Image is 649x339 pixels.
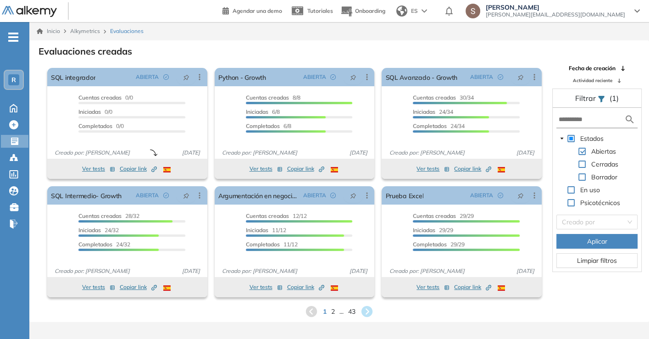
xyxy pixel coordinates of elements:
span: [DATE] [513,149,538,157]
span: Fecha de creación [569,64,616,72]
span: pushpin [183,192,189,199]
span: Borrador [591,173,617,181]
a: Inicio [37,27,60,35]
span: Cerradas [591,160,618,168]
span: 0/0 [78,108,112,115]
span: Copiar link [287,165,324,173]
button: Aplicar [556,234,638,249]
button: Ver tests [416,163,449,174]
span: pushpin [517,192,524,199]
a: Agendar una demo [222,5,282,16]
span: 0/0 [78,94,133,101]
span: pushpin [350,73,356,81]
img: ESP [498,285,505,291]
span: check-circle [163,193,169,198]
span: Creado por: [PERSON_NAME] [385,267,468,275]
button: Limpiar filtros [556,253,638,268]
span: Completados [246,241,280,248]
span: 6/8 [246,108,280,115]
span: Iniciadas [78,227,101,233]
span: Cuentas creadas [78,94,122,101]
span: [DATE] [513,267,538,275]
span: ABIERTA [303,191,326,200]
span: 30/34 [413,94,474,101]
span: Iniciadas [78,108,101,115]
span: 11/12 [246,241,298,248]
span: Creado por: [PERSON_NAME] [51,267,133,275]
button: pushpin [176,188,196,203]
span: 24/34 [413,108,453,115]
span: Creado por: [PERSON_NAME] [218,267,301,275]
span: Filtrar [575,94,598,103]
span: Copiar link [120,165,157,173]
button: Ver tests [82,282,115,293]
span: 28/32 [78,212,139,219]
a: SQL Avanzado - Growth [385,68,457,86]
img: world [396,6,407,17]
span: Onboarding [355,7,385,14]
span: 29/29 [413,241,465,248]
span: Iniciadas [246,108,268,115]
button: Ver tests [250,163,283,174]
span: [DATE] [345,149,371,157]
a: SQL Intermedio- Growth [51,186,122,205]
span: [PERSON_NAME][EMAIL_ADDRESS][DOMAIN_NAME] [486,11,625,18]
span: ABIERTA [136,73,159,81]
span: Psicotécnicos [578,197,622,208]
span: pushpin [183,73,189,81]
button: pushpin [343,70,363,84]
button: Ver tests [416,282,449,293]
a: Python - Growth [218,68,266,86]
span: En uso [578,184,602,195]
span: Creado por: [PERSON_NAME] [385,149,468,157]
span: Creado por: [PERSON_NAME] [51,149,133,157]
span: ABIERTA [136,191,159,200]
i: - [8,36,18,38]
span: (1) [610,93,619,104]
span: Completados [413,122,447,129]
span: check-circle [330,193,336,198]
span: 2 [331,307,335,317]
span: ABIERTA [470,191,493,200]
span: check-circle [163,74,169,80]
span: ... [339,307,344,317]
span: ES [411,7,418,15]
span: 29/29 [413,227,453,233]
span: Iniciadas [246,227,268,233]
span: pushpin [517,73,524,81]
span: 8/8 [246,94,300,101]
img: search icon [624,114,635,125]
button: Onboarding [340,1,385,21]
span: Psicotécnicos [580,199,620,207]
span: Cuentas creadas [246,212,289,219]
span: Estados [578,133,605,144]
span: Alkymetrics [70,28,100,34]
button: Copiar link [454,282,491,293]
span: caret-down [560,136,564,141]
span: check-circle [498,74,503,80]
span: 12/12 [246,212,307,219]
span: 43 [348,307,355,317]
span: 29/29 [413,212,474,219]
span: Cerradas [589,159,620,170]
h3: Evaluaciones creadas [39,46,132,57]
span: Evaluaciones [110,27,144,35]
button: pushpin [510,70,531,84]
span: 0/0 [78,122,124,129]
span: check-circle [498,193,503,198]
span: 11/12 [246,227,286,233]
button: Copiar link [120,282,157,293]
span: 1 [323,307,327,317]
button: Copiar link [120,163,157,174]
span: Abiertas [591,147,616,156]
span: En uso [580,186,600,194]
button: Ver tests [250,282,283,293]
span: [DATE] [178,267,204,275]
span: Cuentas creadas [246,94,289,101]
span: Cuentas creadas [78,212,122,219]
a: Argumentación en negociaciones [218,186,300,205]
img: ESP [331,167,338,172]
span: Actividad reciente [573,77,612,84]
button: pushpin [343,188,363,203]
span: [DATE] [345,267,371,275]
